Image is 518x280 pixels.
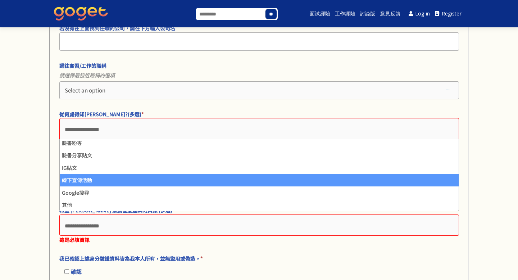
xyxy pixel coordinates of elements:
label: 這是必填資訊 [59,236,455,244]
img: GoGet [54,7,108,21]
li: IG貼文 [60,162,459,174]
label: 若沒有在上面找到任職的公司，請在下方輸入公司名 [59,24,455,32]
a: 工作經驗 [334,2,356,25]
a: 面試經驗 [309,2,331,25]
a: 意見反饋 [379,2,401,25]
span: 確認 [71,268,82,275]
li: 臉書分享貼文 [60,149,459,161]
li: Google搜尋 [60,186,459,199]
nav: Main menu [296,2,464,25]
span: 請選擇最接近職稱的選項 [59,69,459,81]
input: 確認 [64,269,69,274]
li: 線下宣傳活動 [60,174,459,186]
a: 討論版 [359,2,376,25]
label: 過往實習/工作的職稱 [59,62,455,69]
li: 其他 [60,199,459,211]
li: 臉書粉專 [60,137,459,149]
span: Select an option [65,86,105,94]
a: Log in [406,6,433,22]
label: 我已確認上述身分驗證資料皆為我本人所有，並無盜用或偽造。 [59,254,455,262]
a: Register [432,6,464,22]
label: 從何處得知[PERSON_NAME]?(多選) [59,110,455,118]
